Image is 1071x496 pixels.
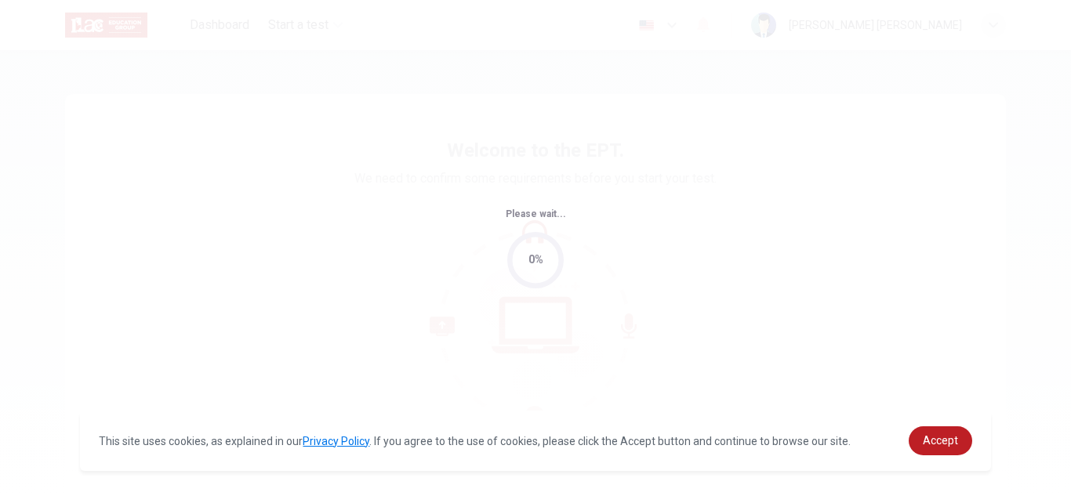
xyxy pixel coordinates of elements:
[99,435,851,447] span: This site uses cookies, as explained in our . If you agree to the use of cookies, please click th...
[528,251,543,269] div: 0%
[506,208,566,219] span: Please wait...
[923,434,958,447] span: Accept
[909,426,972,455] a: dismiss cookie message
[303,435,369,447] a: Privacy Policy
[80,411,990,471] div: cookieconsent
